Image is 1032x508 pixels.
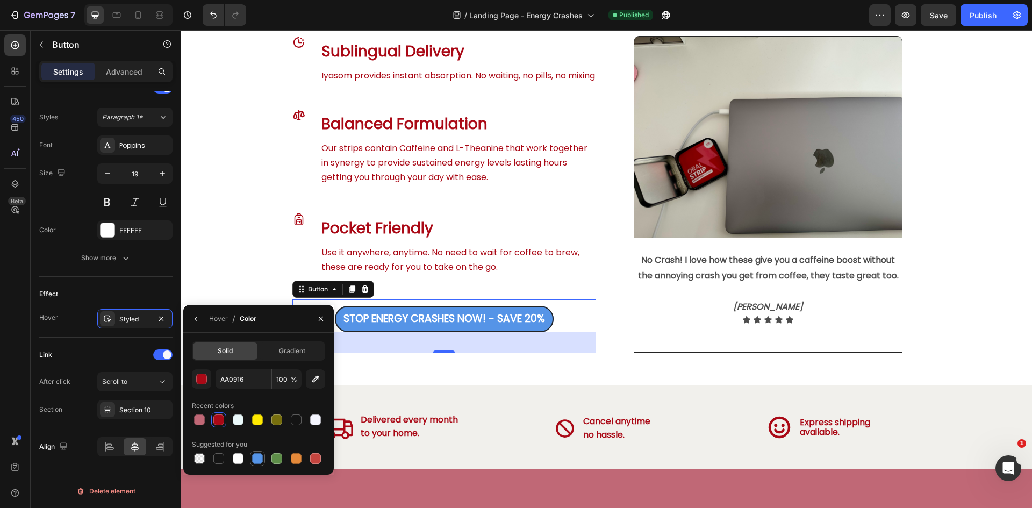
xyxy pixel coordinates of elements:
span: Landing Page - Energy Crashes [469,10,583,21]
p: 7 [70,9,75,22]
strong: [PERSON_NAME] [552,270,622,283]
div: Effect [39,289,58,299]
div: Beta [8,197,26,205]
div: Suggested for you [192,440,247,449]
button: Show more [39,248,173,268]
p: Settings [53,66,83,77]
div: Show more [81,253,131,263]
iframe: Intercom live chat [995,455,1021,481]
span: Solid [218,346,233,356]
div: Align [39,440,70,454]
div: Link [39,350,52,360]
span: Paragraph 1* [102,112,143,122]
span: Published [619,10,649,20]
div: Section 10 [119,405,170,415]
div: Styles [39,112,58,122]
div: Publish [970,10,997,21]
div: Color [39,225,56,235]
p: no hassle. [402,398,469,411]
div: Color [240,314,256,324]
p: to your home. [180,397,277,409]
div: Undo/Redo [203,4,246,26]
div: Size [39,166,68,181]
button: Paragraph 1* [97,108,173,127]
div: After click [39,377,70,387]
strong: No Crash! I love how these give you a caffeine boost without the annoying crash you get from coff... [457,224,718,252]
input: Eg: FFFFFF [216,369,271,389]
p: Button [52,38,144,51]
p: Cancel anytime [402,387,469,396]
span: Gradient [279,346,305,356]
p: Express shipping available. [619,388,689,407]
span: / [464,10,467,21]
span: % [291,375,297,384]
button: Scroll to [97,372,173,391]
div: Section [39,405,62,414]
div: Hover [39,313,58,323]
p: Delivered every month [180,385,277,395]
span: Save [930,11,948,20]
div: Styled [119,314,150,324]
button: Delete element [39,483,173,500]
div: 450 [10,115,26,123]
div: Recent colors [192,401,234,411]
iframe: Design area [181,30,1032,508]
span: Scroll to [102,377,127,385]
div: Font [39,140,53,150]
div: FFFFFF [119,226,170,235]
span: / [232,312,235,325]
p: Advanced [106,66,142,77]
button: 7 [4,4,80,26]
div: Hover [209,314,228,324]
div: Delete element [76,485,135,498]
div: Poppins [119,141,170,151]
button: Publish [961,4,1006,26]
button: Save [921,4,956,26]
span: 1 [1017,439,1026,448]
